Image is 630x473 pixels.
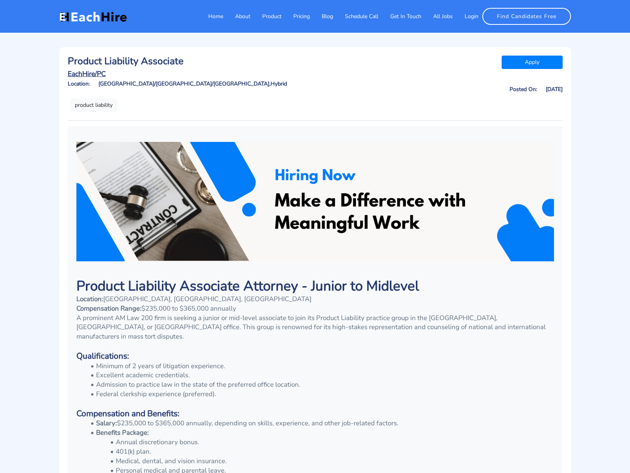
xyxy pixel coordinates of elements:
h4: Compensation and Benefits: [76,409,554,419]
a: Apply [502,56,563,69]
a: EachHire/PC [68,70,311,78]
li: Admission to practice law in the state of the preferred office location. [86,380,554,389]
li: 401(k) plan. [86,447,554,456]
a: Login [453,8,478,24]
strong: Benefits Package: [96,428,149,437]
a: Blog [310,8,333,24]
a: About [223,8,250,24]
img: f4985ac9-cfed-4f82-9ae2-52d710402d10 [76,142,554,261]
img: EachHire Logo [59,11,127,22]
a: Schedule Call [333,8,378,24]
strong: Salary: [96,419,117,428]
h6: Location: [GEOGRAPHIC_DATA]/[GEOGRAPHIC_DATA]/[GEOGRAPHIC_DATA], [68,81,311,88]
u: EachHire/PC [68,69,106,78]
h4: Qualifications: [76,351,554,361]
a: Get In Touch [378,8,421,24]
li: Excellent academic credentials. [86,371,554,380]
h3: Product Liability Associate [68,56,311,67]
a: Pricing [282,8,310,24]
a: All Jobs [421,8,453,24]
strong: Compensation Range: [76,304,141,313]
li: Federal clerkship experience (preferred). [86,389,554,399]
h6: Posted On: [DATE] [319,86,563,93]
li: Medical, dental, and vision insurance. [86,456,554,466]
a: Product [250,8,282,24]
h1: Product Liability Associate Attorney - Junior to Midlevel [76,278,554,294]
p: [GEOGRAPHIC_DATA], [GEOGRAPHIC_DATA], [GEOGRAPHIC_DATA] [76,294,554,304]
strong: Location: [76,294,103,304]
p: A prominent AM Law 200 firm is seeking a junior or mid-level associate to join its Product Liabil... [76,313,554,342]
a: Home [196,8,223,24]
a: Find Candidates Free [482,8,571,25]
p: $235,000 to $365,000 annually [76,304,554,313]
span: Hybrid [271,80,287,88]
li: Minimum of 2 years of litigation experience. [86,361,554,371]
li: Annual discretionary bonus. [86,438,554,447]
li: $235,000 to $365,000 annually, depending on skills, experience, and other job-related factors. [86,419,554,428]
